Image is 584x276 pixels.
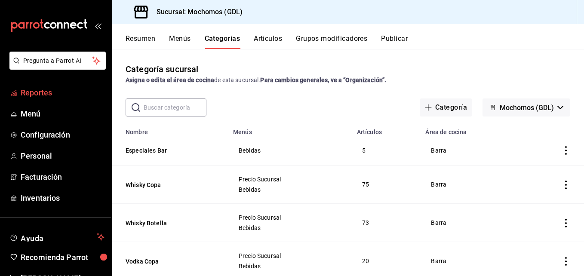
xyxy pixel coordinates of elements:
[126,146,212,155] button: Especiales Bar
[352,166,421,204] td: 75
[431,220,510,226] span: Barra
[21,150,105,162] span: Personal
[21,108,105,120] span: Menú
[21,192,105,204] span: Inventarios
[431,258,510,264] span: Barra
[239,176,341,182] span: Precio Sucursal
[126,76,570,85] div: de esta sucursal.
[239,187,341,193] span: Bebidas
[205,34,240,49] button: Categorías
[126,181,212,189] button: Whisky Copa
[126,34,584,49] div: navigation tabs
[239,225,341,231] span: Bebidas
[431,147,510,153] span: Barra
[126,257,212,266] button: Vodka Copa
[21,87,105,98] span: Reportes
[431,181,510,187] span: Barra
[23,56,92,65] span: Pregunta a Parrot AI
[500,104,554,112] span: Mochomos (GDL)
[6,62,106,71] a: Pregunta a Parrot AI
[228,123,352,135] th: Menús
[112,123,228,135] th: Nombre
[126,63,198,76] div: Categoría sucursal
[352,204,421,242] td: 73
[483,98,570,117] button: Mochomos (GDL)
[126,34,155,49] button: Resumen
[21,251,105,263] span: Recomienda Parrot
[562,146,570,155] button: actions
[562,181,570,189] button: actions
[239,147,341,153] span: Bebidas
[95,22,101,29] button: open_drawer_menu
[21,171,105,183] span: Facturación
[562,257,570,266] button: actions
[9,52,106,70] button: Pregunta a Parrot AI
[239,263,341,269] span: Bebidas
[296,34,367,49] button: Grupos modificadores
[150,7,243,17] h3: Sucursal: Mochomos (GDL)
[381,34,408,49] button: Publicar
[254,34,282,49] button: Artículos
[352,123,421,135] th: Artículos
[21,129,105,141] span: Configuración
[420,123,520,135] th: Área de cocina
[562,219,570,227] button: actions
[352,135,421,166] td: 5
[260,77,386,83] strong: Para cambios generales, ve a “Organización”.
[239,215,341,221] span: Precio Sucursal
[126,219,212,227] button: Whisky Botella
[21,232,93,242] span: Ayuda
[144,99,206,116] input: Buscar categoría
[126,77,214,83] strong: Asigna o edita el área de cocina
[169,34,191,49] button: Menús
[239,253,341,259] span: Precio Sucursal
[420,98,472,117] button: Categoría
